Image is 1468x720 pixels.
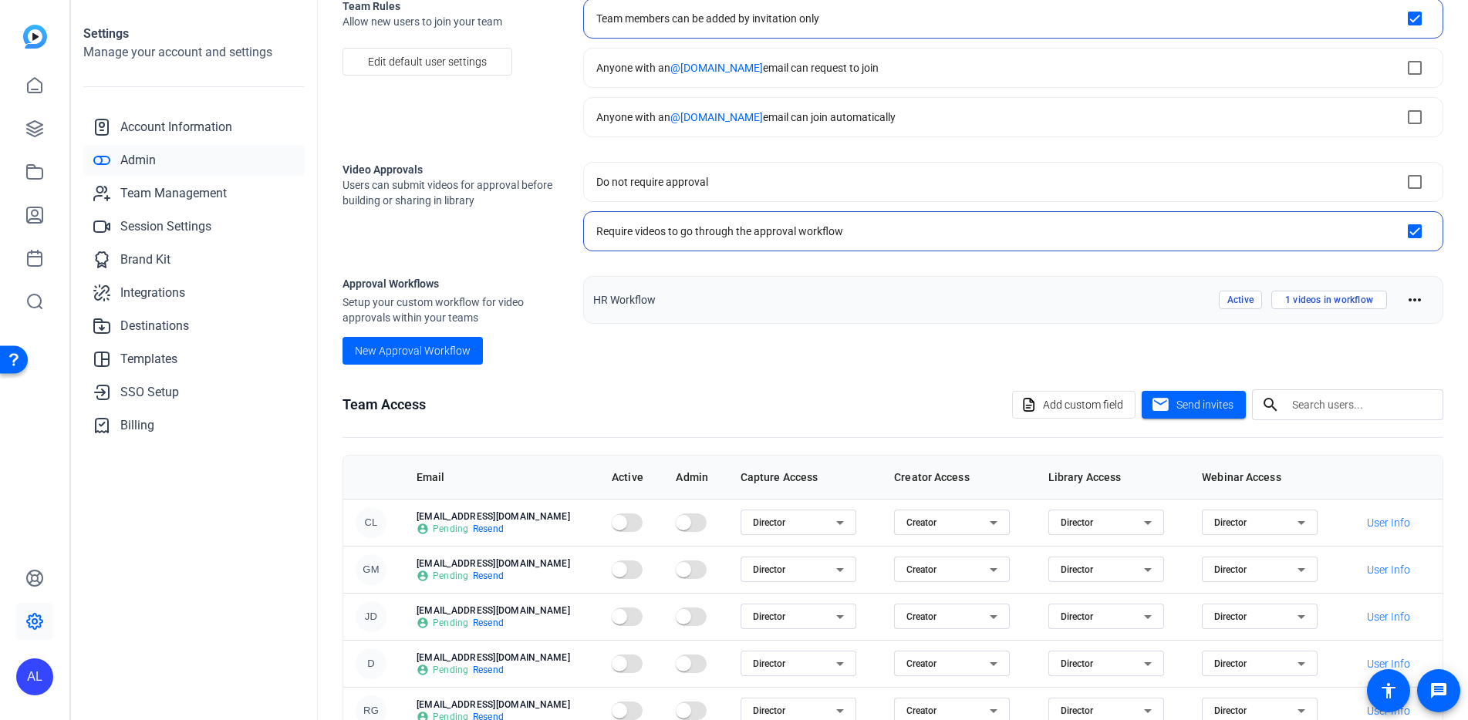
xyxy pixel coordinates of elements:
[1356,509,1422,537] button: User Info
[473,617,505,629] span: Resend
[1142,391,1246,419] button: Send invites
[83,145,305,176] a: Admin
[343,48,512,76] button: Edit default user settings
[23,25,47,49] img: blue-gradient.svg
[417,604,587,617] p: [EMAIL_ADDRESS][DOMAIN_NAME]
[473,664,505,676] span: Resend
[1012,391,1136,419] button: Add custom field
[1214,611,1247,622] span: Director
[670,111,763,123] span: @[DOMAIN_NAME]
[1271,291,1387,309] span: 1 videos in workflow
[417,510,587,523] p: [EMAIL_ADDRESS][DOMAIN_NAME]
[83,112,305,143] a: Account Information
[1367,515,1410,530] span: User Info
[1061,564,1093,575] span: Director
[120,383,179,402] span: SSO Setup
[596,60,879,76] div: Anyone with an email can request to join
[1367,656,1410,671] span: User Info
[1061,658,1093,669] span: Director
[120,184,227,203] span: Team Management
[753,517,785,528] span: Director
[343,162,559,177] h2: Video Approvals
[473,570,505,582] span: Resend
[83,278,305,308] a: Integrations
[753,564,785,575] span: Director
[120,416,154,435] span: Billing
[433,664,469,676] span: Pending
[343,177,559,208] span: Users can submit videos for approval before building or sharing in library
[83,25,305,43] h1: Settings
[906,658,936,669] span: Creator
[1214,658,1247,669] span: Director
[417,570,429,582] mat-icon: account_circle
[596,109,896,125] div: Anyone with an email can join automatically
[120,217,211,236] span: Session Settings
[120,251,170,269] span: Brand Kit
[1151,395,1170,415] mat-icon: mail
[1406,291,1424,309] mat-icon: more_horiz
[1252,395,1289,414] mat-icon: search
[1043,390,1123,419] span: Add custom field
[343,294,559,325] span: Setup your custom workflow for video approvals within your teams
[728,456,882,499] th: Capture Access
[1214,705,1247,716] span: Director
[1214,517,1247,528] span: Director
[1292,395,1431,414] input: Search users...
[356,601,386,632] div: JD
[1219,291,1262,309] span: Active
[83,410,305,441] a: Billing
[417,698,587,711] p: [EMAIL_ADDRESS][DOMAIN_NAME]
[368,47,487,76] span: Edit default user settings
[83,311,305,341] a: Destinations
[433,570,469,582] span: Pending
[356,648,386,679] div: D
[882,456,1036,499] th: Creator Access
[417,523,429,535] mat-icon: account_circle
[1214,564,1247,575] span: Director
[1356,556,1422,584] button: User Info
[753,611,785,622] span: Director
[417,557,587,570] p: [EMAIL_ADDRESS][DOMAIN_NAME]
[417,651,587,664] p: [EMAIL_ADDRESS][DOMAIN_NAME]
[1036,456,1190,499] th: Library Access
[1367,609,1410,624] span: User Info
[906,564,936,575] span: Creator
[83,43,305,62] h2: Manage your account and settings
[83,244,305,275] a: Brand Kit
[1429,681,1448,700] mat-icon: message
[1061,705,1093,716] span: Director
[1061,611,1093,622] span: Director
[404,456,599,499] th: Email
[1061,517,1093,528] span: Director
[1356,603,1422,631] button: User Info
[663,456,727,499] th: Admin
[83,178,305,209] a: Team Management
[1379,681,1398,700] mat-icon: accessibility
[83,344,305,375] a: Templates
[83,211,305,242] a: Session Settings
[1367,562,1410,577] span: User Info
[343,337,483,365] button: New Approval Workflow
[120,317,189,335] span: Destinations
[120,284,185,302] span: Integrations
[120,350,177,368] span: Templates
[1176,397,1233,413] span: Send invites
[473,523,505,535] span: Resend
[16,658,53,695] div: AL
[1190,456,1344,499] th: Webinar Access
[120,118,232,136] span: Account Information
[670,62,763,74] span: @[DOMAIN_NAME]
[433,523,469,535] span: Pending
[83,377,305,408] a: SSO Setup
[343,276,559,291] h1: Approval Workflows
[753,658,785,669] span: Director
[343,394,426,416] h1: Team Access
[417,664,429,676] mat-icon: account_circle
[355,343,471,359] span: New Approval Workflow
[596,174,708,190] div: Do not require approval
[356,507,386,538] div: CL
[596,11,819,26] div: Team members can be added by invitation only
[906,517,936,528] span: Creator
[906,611,936,622] span: Creator
[433,617,469,629] span: Pending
